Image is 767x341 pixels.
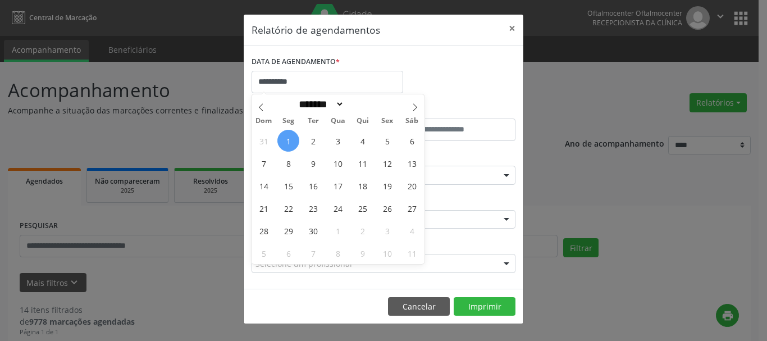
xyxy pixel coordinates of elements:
[327,197,349,219] span: Setembro 24, 2025
[401,152,423,174] span: Setembro 13, 2025
[350,117,375,125] span: Qui
[344,98,381,110] input: Year
[400,117,424,125] span: Sáb
[301,117,326,125] span: Ter
[351,220,373,242] span: Outubro 2, 2025
[277,220,299,242] span: Setembro 29, 2025
[327,242,349,264] span: Outubro 8, 2025
[386,101,515,119] label: ATÉ
[255,258,352,270] span: Selecione um profissional
[252,22,380,37] h5: Relatório de agendamentos
[252,53,340,71] label: DATA DE AGENDAMENTO
[253,220,275,242] span: Setembro 28, 2025
[375,117,400,125] span: Sex
[327,152,349,174] span: Setembro 10, 2025
[376,130,398,152] span: Setembro 5, 2025
[277,197,299,219] span: Setembro 22, 2025
[326,117,350,125] span: Qua
[376,197,398,219] span: Setembro 26, 2025
[302,220,324,242] span: Setembro 30, 2025
[276,117,301,125] span: Seg
[277,152,299,174] span: Setembro 8, 2025
[277,242,299,264] span: Outubro 6, 2025
[351,242,373,264] span: Outubro 9, 2025
[327,130,349,152] span: Setembro 3, 2025
[388,297,450,316] button: Cancelar
[401,175,423,197] span: Setembro 20, 2025
[302,197,324,219] span: Setembro 23, 2025
[376,175,398,197] span: Setembro 19, 2025
[253,152,275,174] span: Setembro 7, 2025
[277,130,299,152] span: Setembro 1, 2025
[401,130,423,152] span: Setembro 6, 2025
[302,242,324,264] span: Outubro 7, 2025
[253,197,275,219] span: Setembro 21, 2025
[302,152,324,174] span: Setembro 9, 2025
[302,175,324,197] span: Setembro 16, 2025
[302,130,324,152] span: Setembro 2, 2025
[351,175,373,197] span: Setembro 18, 2025
[295,98,344,110] select: Month
[351,152,373,174] span: Setembro 11, 2025
[454,297,515,316] button: Imprimir
[253,130,275,152] span: Agosto 31, 2025
[376,152,398,174] span: Setembro 12, 2025
[376,220,398,242] span: Outubro 3, 2025
[501,15,523,42] button: Close
[327,175,349,197] span: Setembro 17, 2025
[253,175,275,197] span: Setembro 14, 2025
[401,197,423,219] span: Setembro 27, 2025
[351,197,373,219] span: Setembro 25, 2025
[401,220,423,242] span: Outubro 4, 2025
[253,242,275,264] span: Outubro 5, 2025
[277,175,299,197] span: Setembro 15, 2025
[327,220,349,242] span: Outubro 1, 2025
[351,130,373,152] span: Setembro 4, 2025
[376,242,398,264] span: Outubro 10, 2025
[252,117,276,125] span: Dom
[401,242,423,264] span: Outubro 11, 2025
